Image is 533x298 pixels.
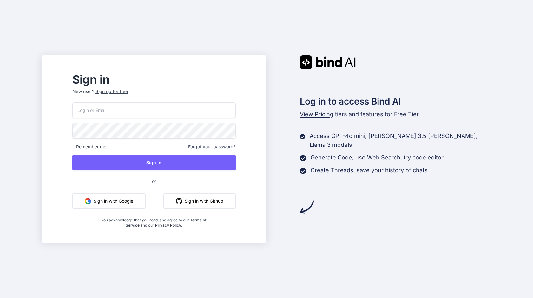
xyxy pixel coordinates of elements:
button: Sign In [72,155,236,170]
span: View Pricing [300,111,333,118]
a: Terms of Service [126,218,207,227]
img: arrow [300,200,314,214]
p: tiers and features for Free Tier [300,110,491,119]
a: Privacy Policy. [155,223,182,227]
input: Login or Email [72,102,236,118]
p: Create Threads, save your history of chats [311,166,428,175]
span: Remember me [72,144,106,150]
p: Access GPT-4o mini, [PERSON_NAME] 3.5 [PERSON_NAME], Llama 3 models [310,132,491,149]
div: Sign up for free [95,88,128,95]
p: Generate Code, use Web Search, try code editor [311,153,444,162]
button: Sign in with Google [72,193,146,209]
span: Forgot your password? [188,144,236,150]
div: You acknowledge that you read, and agree to our and our [100,214,209,228]
img: google [85,198,91,204]
h2: Sign in [72,74,236,85]
h2: Log in to access Bind AI [300,95,491,108]
button: Sign in with Github [163,193,236,209]
span: or [127,173,181,189]
img: github [176,198,182,204]
p: New user? [72,88,236,102]
img: Bind AI logo [300,55,356,69]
